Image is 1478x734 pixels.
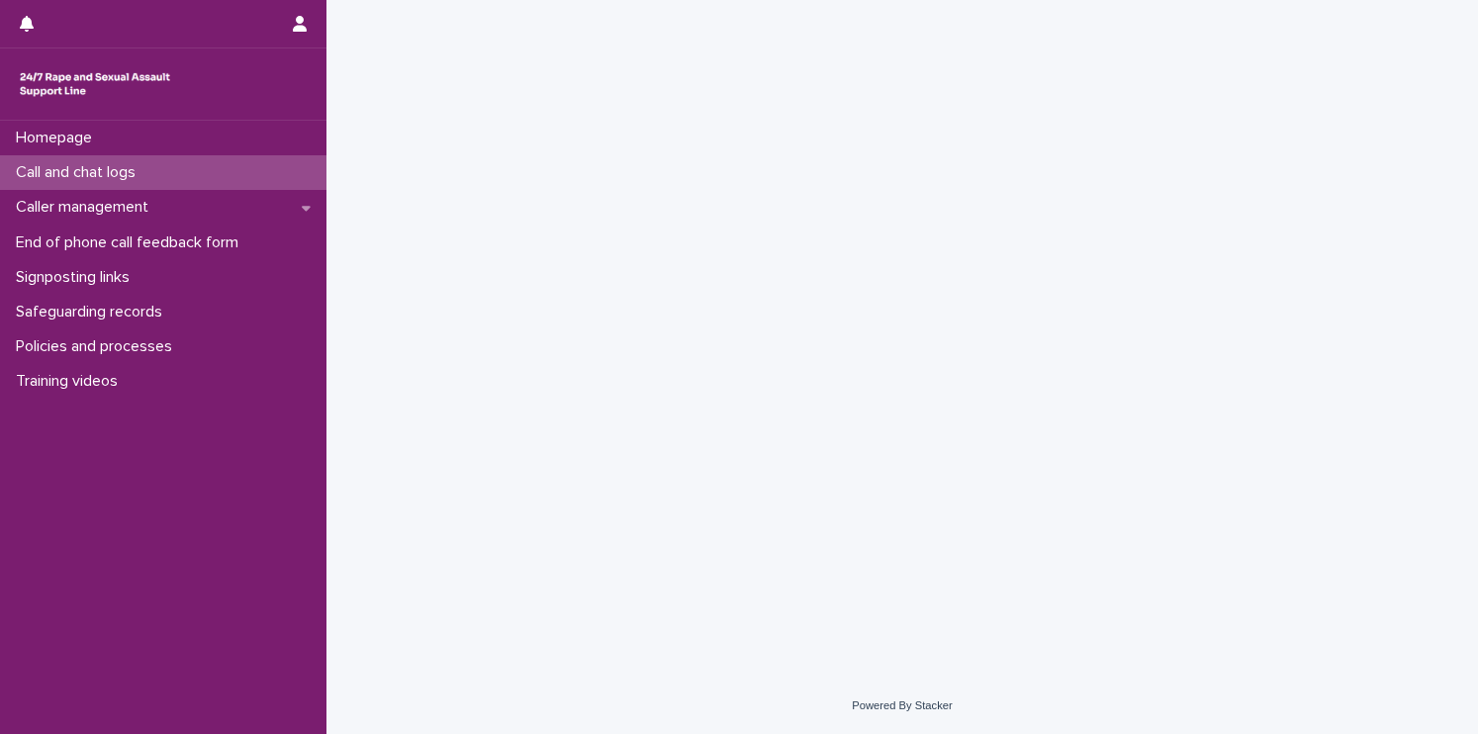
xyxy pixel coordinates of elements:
p: Safeguarding records [8,303,178,321]
p: Training videos [8,372,134,391]
p: Homepage [8,129,108,147]
img: rhQMoQhaT3yELyF149Cw [16,64,174,104]
a: Powered By Stacker [852,699,952,711]
p: Call and chat logs [8,163,151,182]
p: End of phone call feedback form [8,233,254,252]
p: Caller management [8,198,164,217]
p: Signposting links [8,268,145,287]
p: Policies and processes [8,337,188,356]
